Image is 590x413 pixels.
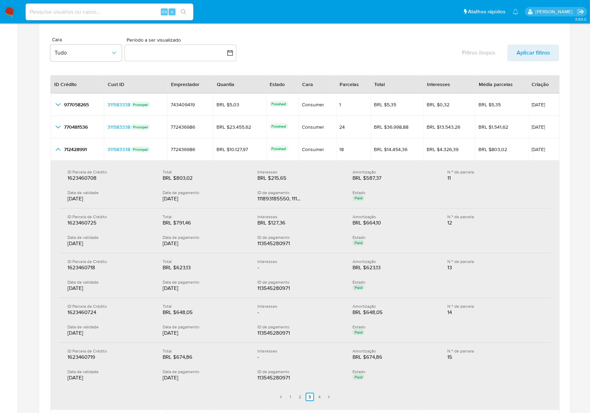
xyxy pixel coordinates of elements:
[577,8,585,15] a: Sair
[26,7,193,16] input: Pesquise usuários ou casos...
[575,16,587,22] span: 3.155.0
[513,9,519,15] a: Notificações
[535,8,575,15] p: viviane.jdasilva@mercadopago.com.br
[162,8,167,15] span: Alt
[468,8,506,15] span: Atalhos rápidos
[171,8,173,15] span: s
[176,7,191,17] button: search-icon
